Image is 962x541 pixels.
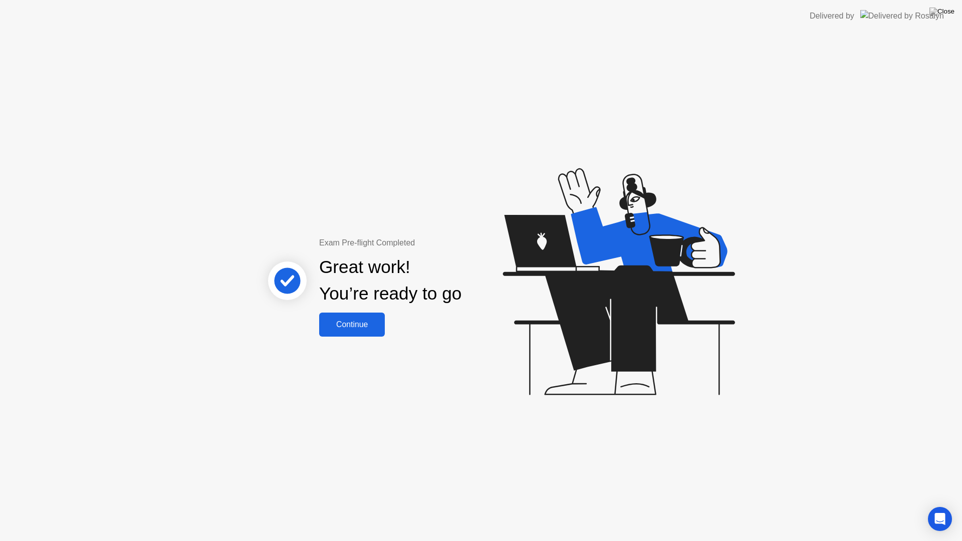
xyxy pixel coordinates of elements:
div: Delivered by [810,10,854,22]
img: Delivered by Rosalyn [860,10,944,22]
img: Close [929,8,954,16]
div: Continue [322,320,382,329]
button: Continue [319,313,385,337]
div: Open Intercom Messenger [928,507,952,531]
div: Great work! You’re ready to go [319,254,461,307]
div: Exam Pre-flight Completed [319,237,526,249]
